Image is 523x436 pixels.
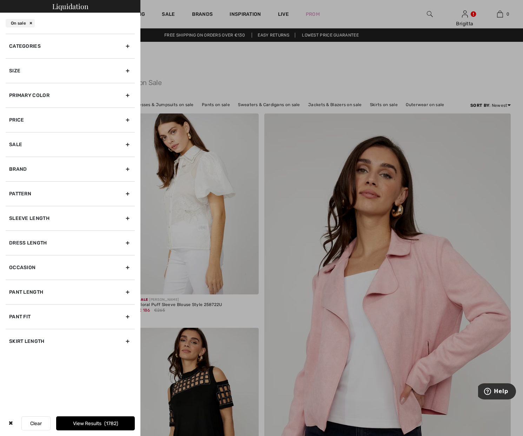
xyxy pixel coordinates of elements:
[6,230,135,255] div: Dress Length
[6,83,135,108] div: Primary Color
[6,280,135,304] div: Pant Length
[6,58,135,83] div: Size
[104,421,118,427] span: 1782
[6,416,16,430] div: ✖
[6,181,135,206] div: Pattern
[21,416,51,430] button: Clear
[6,157,135,181] div: Brand
[6,304,135,329] div: Pant Fit
[6,329,135,353] div: Skirt Length
[6,206,135,230] div: Sleeve length
[56,416,135,430] button: View Results1782
[478,383,516,401] iframe: Opens a widget where you can find more information
[6,132,135,157] div: Sale
[6,19,35,27] div: On sale
[6,108,135,132] div: Price
[6,255,135,280] div: Occasion
[6,34,135,58] div: Categories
